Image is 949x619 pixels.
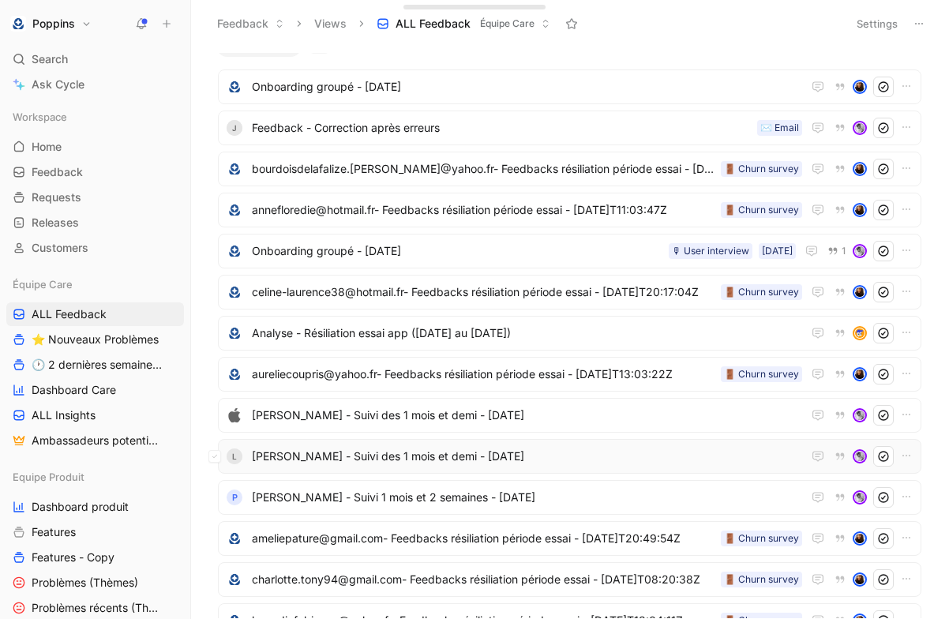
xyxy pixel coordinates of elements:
span: Equipe Produit [13,469,84,485]
div: P [227,490,242,505]
img: avatar [854,204,865,216]
div: 🎙 User interview [672,243,749,259]
div: 🚪 Churn survey [724,531,799,546]
span: Ask Cycle [32,75,84,94]
a: logoAnalyse - Résiliation essai app ([DATE] au [DATE])avatar [218,316,921,351]
span: celine-laurence38@hotmail.fr- Feedbacks résiliation période essai - [DATE]T20:17:04Z [252,283,715,302]
a: Dashboard Care [6,378,184,402]
span: 🕐 2 dernières semaines - Occurences [32,357,167,373]
a: logoameliepature@gmail.com- Feedbacks résiliation période essai - [DATE]T20:49:54Z🚪 Churn surveya... [218,521,921,556]
img: avatar [854,81,865,92]
span: Dashboard Care [32,382,116,398]
span: Ambassadeurs potentiels [32,433,162,448]
button: 1 [824,242,850,260]
button: Views [307,12,354,36]
a: Customers [6,236,184,260]
span: Customers [32,240,88,256]
span: Dashboard produit [32,499,129,515]
span: Problèmes récents (Thèmes) [32,600,163,616]
button: PoppinsPoppins [6,13,96,35]
span: ALL Insights [32,407,96,423]
a: JFeedback - Correction après erreurs✉️ Emailavatar [218,111,921,145]
a: Home [6,135,184,159]
a: logobourdoisdelafalize.[PERSON_NAME]@yahoo.fr- Feedbacks résiliation période essai - [DATE]T11:49... [218,152,921,186]
a: logoOnboarding groupé - [DATE]avatar [218,69,921,104]
a: Features [6,520,184,544]
img: logo [227,325,242,341]
img: avatar [854,492,865,503]
div: ✉️ Email [760,120,799,136]
span: charlotte.tony94@gmail.com- Feedbacks résiliation période essai - [DATE]T08:20:38Z [252,570,715,589]
a: logoaureliecoupris@yahoo.fr- Feedbacks résiliation période essai - [DATE]T13:03:22Z🚪 Churn survey... [218,357,921,392]
img: avatar [854,122,865,133]
span: ameliepature@gmail.com- Feedbacks résiliation période essai - [DATE]T20:49:54Z [252,529,715,548]
a: logocharlotte.tony94@gmail.com- Feedbacks résiliation période essai - [DATE]T08:20:38Z🚪 Churn sur... [218,562,921,597]
a: P[PERSON_NAME] - Suivi 1 mois et 2 semaines - [DATE]avatar [218,480,921,515]
span: ALL Feedback [32,306,107,322]
img: logo [227,79,242,95]
div: 🚪 Churn survey [724,202,799,218]
span: Requests [32,189,81,205]
img: logo [227,202,242,218]
span: [PERSON_NAME] - Suivi des 1 mois et demi - [DATE] [252,447,802,466]
img: logo [227,531,242,546]
div: 🚪 Churn survey [724,161,799,177]
span: Features - Copy [32,550,114,565]
div: 🚪 Churn survey [724,572,799,587]
a: logoceline-laurence38@hotmail.fr- Feedbacks résiliation période essai - [DATE]T20:17:04Z🚪 Churn s... [218,275,921,309]
a: logoOnboarding groupé - [DATE][DATE]🎙 User interview1avatar [218,234,921,268]
span: Home [32,139,62,155]
span: ⭐ Nouveaux Problèmes [32,332,159,347]
img: avatar [854,574,865,585]
img: avatar [854,451,865,462]
a: Problèmes (Thèmes) [6,571,184,595]
div: 🚪 Churn survey [724,366,799,382]
img: logo [227,366,242,382]
h1: Poppins [32,17,75,31]
a: ALL Feedback [6,302,184,326]
img: logo [227,243,242,259]
a: logo[PERSON_NAME] - Suivi des 1 mois et demi - [DATE]avatar [218,398,921,433]
div: Equipe Produit [6,465,184,489]
span: Onboarding groupé - [DATE] [252,77,802,96]
span: bourdoisdelafalize.[PERSON_NAME]@yahoo.fr- Feedbacks résiliation période essai - [DATE]T11:49:00Z [252,159,715,178]
img: avatar [854,369,865,380]
a: Requests [6,186,184,209]
a: L[PERSON_NAME] - Suivi des 1 mois et demi - [DATE]avatar [218,439,921,474]
span: 1 [842,246,846,256]
a: Releases [6,211,184,234]
span: ALL Feedback [396,16,471,32]
a: Ambassadeurs potentiels [6,429,184,452]
span: Feedback - Correction après erreurs [252,118,751,137]
div: [DATE] [762,243,793,259]
img: avatar [854,410,865,421]
div: Workspace [6,105,184,129]
img: avatar [854,328,865,339]
a: ⭐ Nouveaux Problèmes [6,328,184,351]
div: 🚪 Churn survey [724,284,799,300]
img: avatar [854,533,865,544]
span: Analyse - Résiliation essai app ([DATE] au [DATE]) [252,324,796,343]
span: Problèmes (Thèmes) [32,575,138,591]
a: Feedback [6,160,184,184]
span: aureliecoupris@yahoo.fr- Feedbacks résiliation période essai - [DATE]T13:03:22Z [252,365,715,384]
span: Équipe Care [13,276,73,292]
a: Features - Copy [6,546,184,569]
img: avatar [854,246,865,257]
span: Équipe Care [480,16,535,32]
span: [PERSON_NAME] - Suivi 1 mois et 2 semaines - [DATE] [252,488,802,507]
a: 🕐 2 dernières semaines - Occurences [6,353,184,377]
a: Ask Cycle [6,73,184,96]
span: Search [32,50,68,69]
span: Releases [32,215,79,231]
img: Poppins [10,16,26,32]
button: Settings [850,13,905,35]
span: Feedback [32,164,83,180]
a: Dashboard produit [6,495,184,519]
span: [PERSON_NAME] - Suivi des 1 mois et demi - [DATE] [252,406,802,425]
img: logo [227,284,242,300]
div: L [227,448,242,464]
a: logoannefloredie@hotmail.fr- Feedbacks résiliation période essai - [DATE]T11:03:47Z🚪 Churn survey... [218,193,921,227]
div: J [227,120,242,136]
div: Search [6,47,184,71]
